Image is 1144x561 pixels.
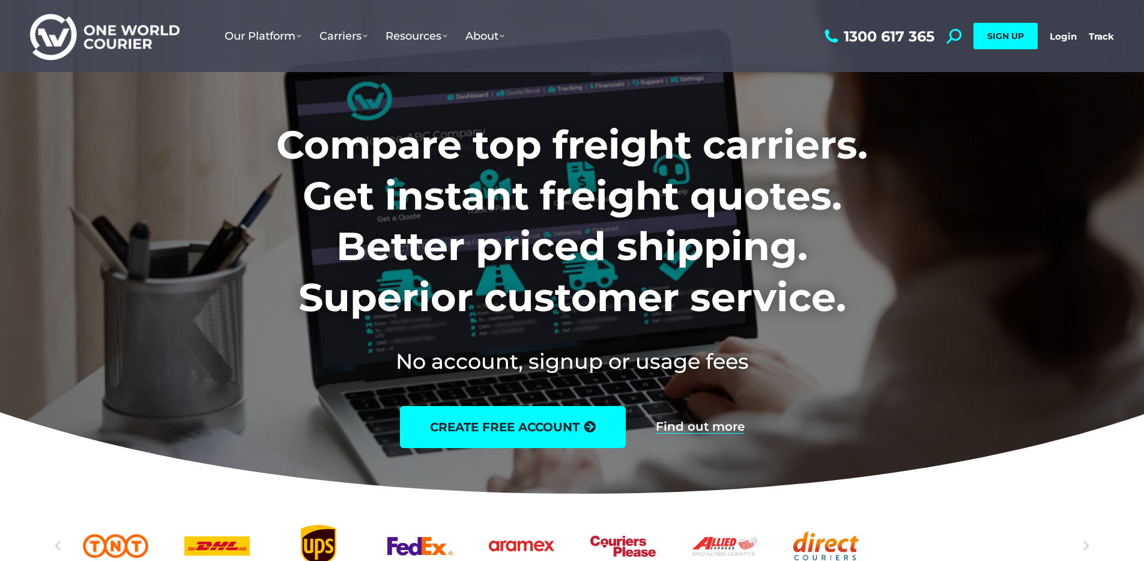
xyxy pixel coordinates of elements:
span: SIGN UP [987,31,1024,41]
a: create free account [400,406,626,448]
span: Carriers [319,29,368,43]
h1: Compare top freight carriers. Get instant freight quotes. Better priced shipping. Superior custom... [197,120,947,323]
a: Find out more [656,420,745,434]
span: Resources [386,29,447,43]
a: Our Platform [216,17,310,55]
span: Our Platform [225,29,301,43]
img: One World Courier [30,12,180,61]
h2: No account, signup or usage fees [197,347,947,376]
a: Track [1089,31,1114,42]
a: Login [1050,31,1077,42]
a: Carriers [310,17,377,55]
span: About [465,29,504,43]
a: Resources [377,17,456,55]
a: SIGN UP [973,23,1038,49]
a: About [456,17,513,55]
a: 1300 617 365 [822,29,934,44]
